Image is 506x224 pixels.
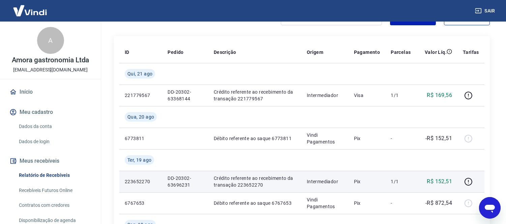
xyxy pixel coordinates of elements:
p: Débito referente ao saque 6773811 [214,135,296,142]
p: Crédito referente ao recebimento da transação 221779567 [214,89,296,102]
p: DD-20302-63368144 [168,89,203,102]
p: Pix [354,135,380,142]
p: Origem [307,49,323,56]
p: R$ 152,51 [427,178,452,186]
p: Vindi Pagamentos [307,132,343,145]
button: Meus recebíveis [8,154,93,168]
p: Visa [354,92,380,99]
iframe: Botão para abrir a janela de mensagens [479,197,501,219]
span: Ter, 19 ago [127,157,151,163]
p: Amora gastronomia Ltda [12,57,89,64]
p: Parcelas [391,49,411,56]
a: Relatório de Recebíveis [16,168,93,182]
p: [EMAIL_ADDRESS][DOMAIN_NAME] [13,66,88,73]
p: Tarifas [463,49,479,56]
a: Dados da conta [16,120,93,133]
img: Vindi [8,0,52,21]
p: Débito referente ao saque 6767653 [214,200,296,206]
p: Crédito referente ao recebimento da transação 223652270 [214,175,296,188]
p: Pagamento [354,49,380,56]
p: 1/1 [391,92,411,99]
a: Dados de login [16,135,93,149]
p: 1/1 [391,178,411,185]
p: - [391,200,411,206]
a: Recebíveis Futuros Online [16,184,93,197]
span: Qua, 20 ago [127,114,154,120]
p: ID [125,49,129,56]
button: Meu cadastro [8,105,93,120]
p: Intermediador [307,178,343,185]
p: Valor Líq. [425,49,447,56]
a: Início [8,85,93,99]
p: Pix [354,178,380,185]
a: Contratos com credores [16,198,93,212]
p: Pedido [168,49,183,56]
p: Descrição [214,49,236,56]
p: R$ 169,56 [427,91,452,99]
p: DD-20302-63696231 [168,175,203,188]
p: Intermediador [307,92,343,99]
p: -R$ 872,54 [425,199,452,207]
p: -R$ 152,51 [425,134,452,142]
p: Pix [354,200,380,206]
p: Vindi Pagamentos [307,196,343,210]
span: Qui, 21 ago [127,70,152,77]
p: 6773811 [125,135,157,142]
p: 221779567 [125,92,157,99]
div: A [37,27,64,54]
p: 6767653 [125,200,157,206]
button: Sair [474,5,498,17]
p: 223652270 [125,178,157,185]
p: - [391,135,411,142]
